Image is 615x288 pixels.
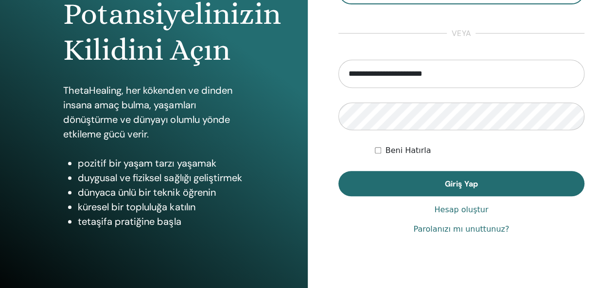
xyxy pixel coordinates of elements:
li: tetaşifa pratiğine başla [78,214,244,229]
li: pozitif bir yaşam tarzı yaşamak [78,156,244,170]
button: Giriş Yap [338,171,585,196]
li: dünyaca ünlü bir teknik öğrenin [78,185,244,200]
span: veya [447,28,475,39]
a: Hesap oluştur [434,204,488,216]
p: ThetaHealing, her kökenden ve dinden insana amaç bulma, yaşamları dönüştürme ve dünyayı olumlu yö... [63,83,244,141]
li: küresel bir topluluğa katılın [78,200,244,214]
span: Giriş Yap [445,179,478,189]
a: Parolanızı mı unuttunuz? [413,223,509,235]
div: Keep me authenticated indefinitely or until I manually logout [375,145,584,156]
label: Beni Hatırla [385,145,431,156]
li: duygusal ve fiziksel sağlığı geliştirmek [78,170,244,185]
